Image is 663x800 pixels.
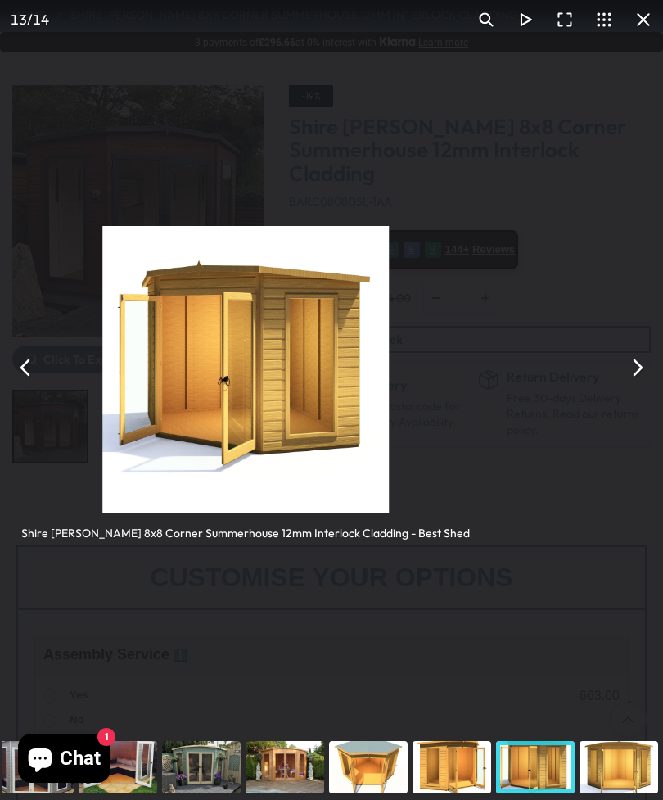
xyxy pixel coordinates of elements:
[7,348,46,387] button: Previous
[11,11,27,28] span: 13
[21,513,470,541] div: Shire [PERSON_NAME] 8x8 Corner Summerhouse 12mm Interlock Cladding - Best Shed
[33,11,49,28] span: 14
[13,734,115,787] inbox-online-store-chat: Shopify online store chat
[617,348,656,387] button: Next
